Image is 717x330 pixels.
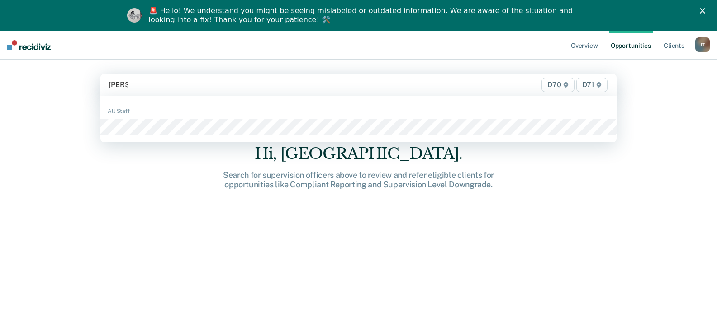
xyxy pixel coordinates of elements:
[541,78,574,92] span: D70
[609,31,653,60] a: Opportunities
[214,170,503,190] div: Search for supervision officers above to review and refer eligible clients for opportunities like...
[569,31,600,60] a: Overview
[214,144,503,163] div: Hi, [GEOGRAPHIC_DATA].
[700,8,709,14] div: Close
[576,78,608,92] span: D71
[695,37,710,52] button: JT
[7,40,51,50] img: Recidiviz
[100,107,617,115] div: All Staff
[127,8,142,23] img: Profile image for Kim
[662,31,686,60] a: Clients
[695,37,710,52] div: J T
[149,6,576,24] div: 🚨 Hello! We understand you might be seeing mislabeled or outdated information. We are aware of th...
